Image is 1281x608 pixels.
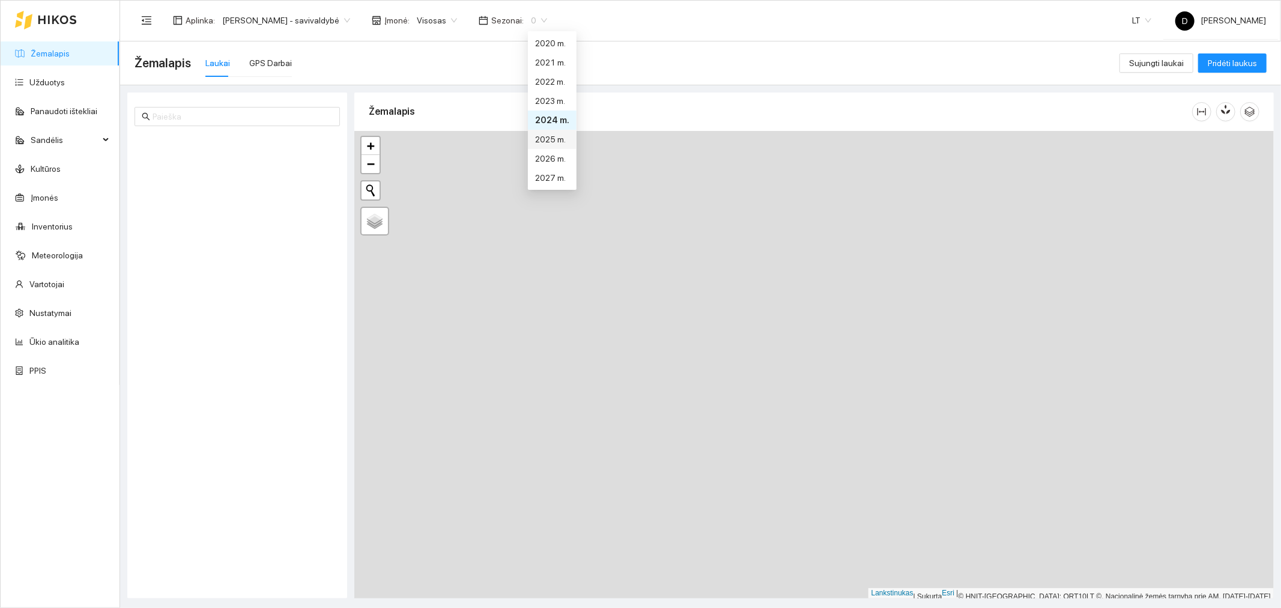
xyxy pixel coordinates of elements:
a: Lankstinukas [871,589,913,597]
span: paieška [142,112,150,121]
font: Žemalapis [369,106,415,117]
span: stulpelio plotis [1193,107,1211,117]
font: 2026 m. [535,154,566,163]
button: Sujungti laukai [1119,53,1193,73]
button: meniu sulankstymas [135,8,159,32]
a: Sluoksniai [362,208,388,234]
a: Inventorius [32,222,73,231]
a: Žemalapis [31,49,70,58]
font: [PERSON_NAME] [1201,16,1266,25]
font: 0 [531,16,536,25]
font: − [367,156,375,171]
a: Panaudoti ištekliai [31,106,97,116]
font: Laukai [205,58,230,68]
span: išdėstymas [173,16,183,25]
div: 2020 m. [528,34,577,53]
font: D [1182,16,1188,26]
span: meniu sulankstymas [141,15,152,26]
font: : [213,16,215,25]
font: 2025 m. [535,135,566,144]
font: LT [1132,16,1140,25]
div: 2026 m. [528,149,577,168]
a: Įmonės [31,193,58,202]
font: 2023 m. [535,96,565,106]
a: Esri [942,589,955,597]
a: Pridėti laukus [1198,58,1267,68]
a: Atitolinti [362,155,380,173]
font: Sezonai [491,16,522,25]
div: 2025 m. [528,130,577,149]
font: 2021 m. [535,58,566,67]
span: LT [1132,11,1151,29]
button: stulpelio plotis [1192,102,1211,121]
font: GPS Darbai [249,58,292,68]
font: 2020 m. [535,38,566,48]
font: Įmonė [384,16,408,25]
span: parduotuvė [372,16,381,25]
button: Pradėti naują paiešką [362,181,380,199]
input: Paieška [153,110,333,123]
span: 0 [531,11,547,29]
font: 2022 m. [535,77,565,87]
div: 2021 m. [528,53,577,72]
span: Visosas [417,11,457,29]
font: Sujungti laukai [1129,58,1184,68]
font: Žemalapis [135,56,191,70]
a: Priartinti [362,137,380,155]
button: Pridėti laukus [1198,53,1267,73]
font: 2024 m. [535,115,569,125]
font: : [522,16,524,25]
div: 2027 m. [528,168,577,187]
span: Donatas Klimkevičius - savivaldybė [222,11,350,29]
a: Užduotys [29,78,65,87]
font: | Sukurta [913,592,942,601]
div: 2024 m. [528,111,577,130]
span: Žemalapis [135,53,191,73]
div: 2022 m. [528,72,577,91]
font: Pridėti laukus [1208,58,1257,68]
a: Meteorologija [32,251,83,260]
font: 2027 m. [535,173,566,183]
font: Visosas [417,16,446,25]
font: © HNIT-[GEOGRAPHIC_DATA]; ORT10LT ©, Nacionalinė žemės tarnyba prie AM, [DATE]-[DATE] [958,592,1271,601]
div: 2023 m. [528,91,577,111]
font: Sandėlis [31,135,63,145]
font: | [957,589,958,597]
font: + [367,138,375,153]
a: Nustatymai [29,308,71,318]
a: Vartotojai [29,279,64,289]
font: : [408,16,410,25]
a: PPIS [29,366,46,375]
a: Sujungti laukai [1119,58,1193,68]
font: [PERSON_NAME] - savivaldybė [222,16,339,25]
span: kalendorius [479,16,488,25]
font: Aplinka [186,16,213,25]
a: Ūkio analitika [29,337,79,347]
a: Kultūros [31,164,61,174]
